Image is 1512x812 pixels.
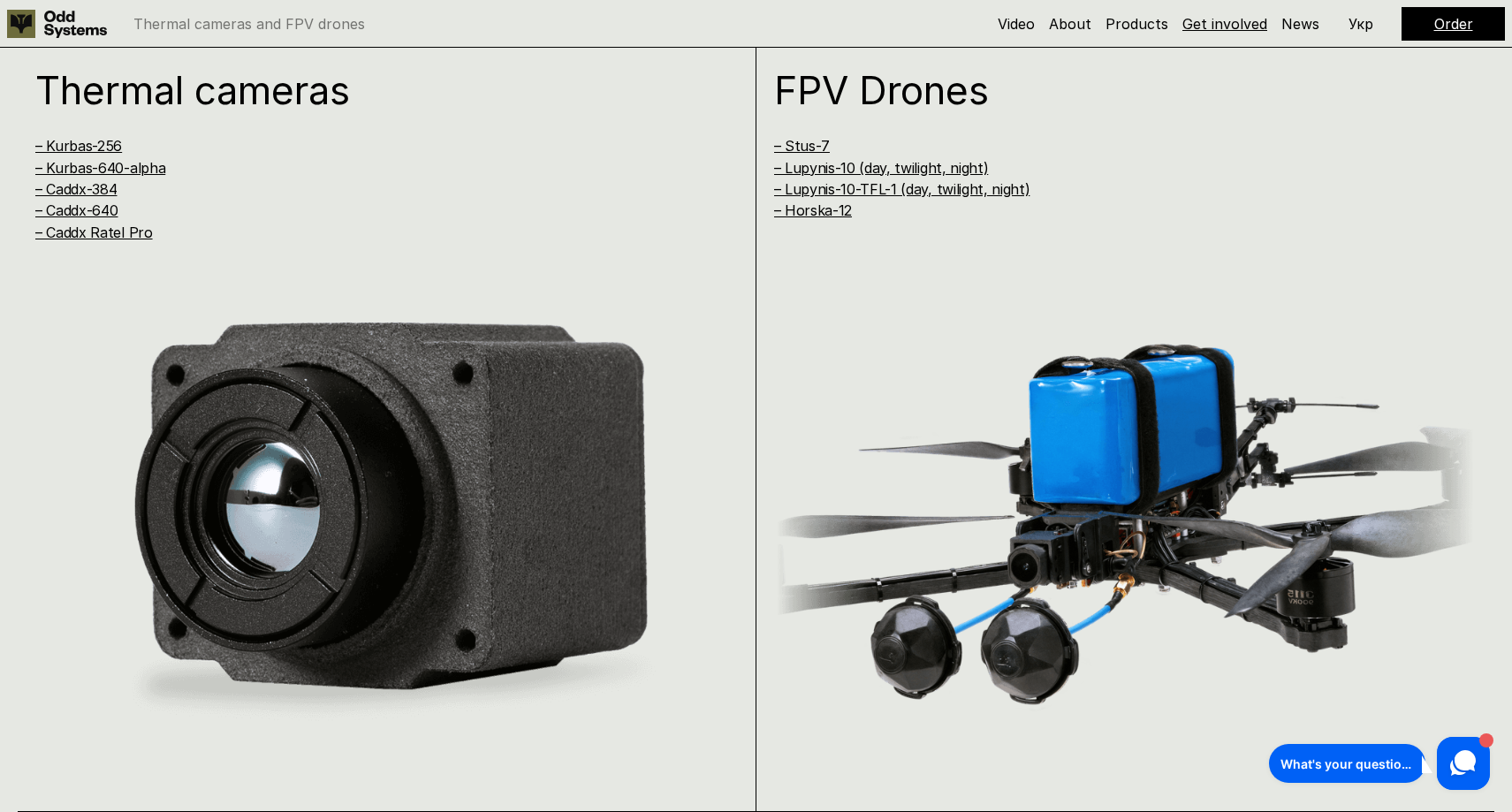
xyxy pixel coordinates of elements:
[133,17,365,31] p: Thermal cameras and FPV drones
[774,137,830,155] a: – Stus-7
[1265,732,1494,794] iframe: HelpCrunch
[774,159,989,177] a: – Lupynis-10 (day, twilight, night)
[774,180,1030,198] a: – Lupynis-10-TFL-1 (day, twilight, night)
[1349,17,1373,31] p: Укр
[774,71,1435,110] h1: FPV Drones
[1434,15,1473,33] a: Order
[1182,15,1267,33] a: Get involved
[35,224,153,241] a: – Caddx Ratel Pro
[35,180,117,198] a: – Caddx-384
[998,15,1035,33] a: Video
[35,201,118,219] a: – Caddx-640
[774,201,852,219] a: – Horska-12
[1281,15,1319,33] a: News
[1106,15,1168,33] a: Products
[35,71,696,110] h1: Thermal cameras
[35,137,122,155] a: – Kurbas-256
[1049,15,1091,33] a: About
[35,159,165,177] a: – Kurbas-640-alpha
